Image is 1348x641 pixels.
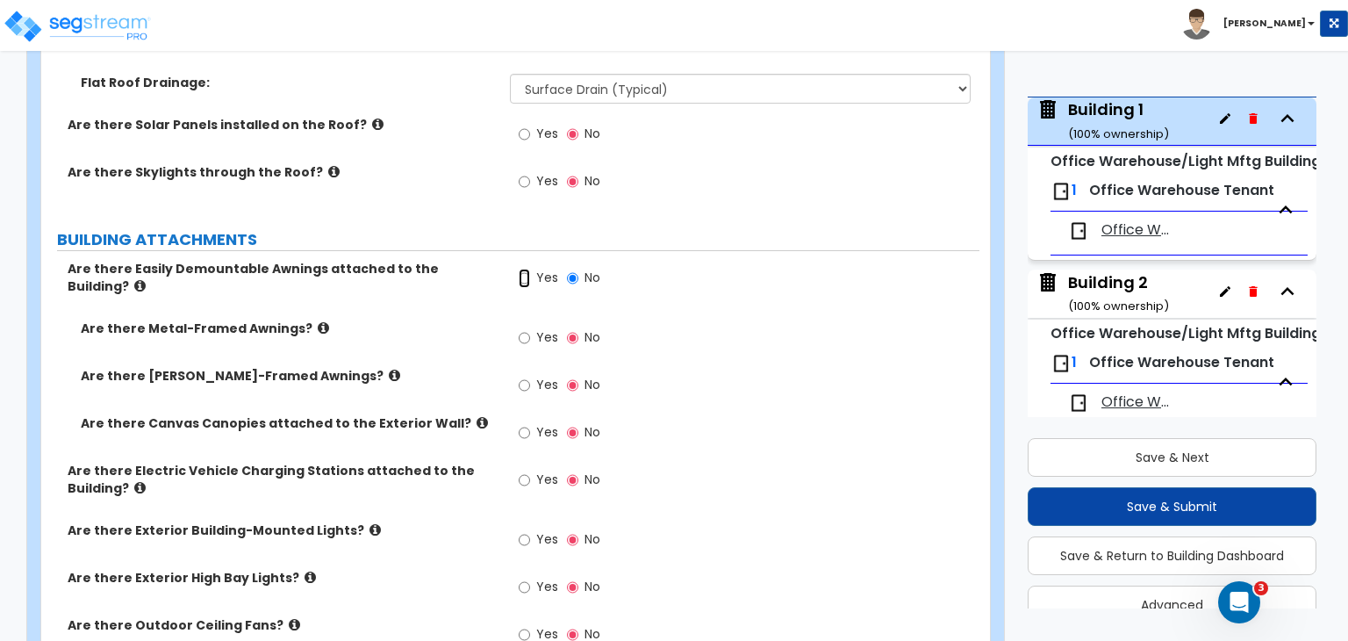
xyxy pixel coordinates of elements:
[477,416,488,429] i: click for more info!
[1068,298,1169,314] small: ( 100 % ownership)
[68,522,497,539] label: Are there Exterior Building-Mounted Lights?
[519,423,530,443] input: Yes
[536,35,558,53] span: Yes
[1050,151,1321,171] small: Office Warehouse/Light Mftg Building
[567,172,578,191] input: No
[328,165,340,178] i: click for more info!
[1072,352,1077,372] span: 1
[519,578,530,597] input: Yes
[567,530,578,550] input: No
[584,423,600,441] span: No
[1223,17,1306,30] b: [PERSON_NAME]
[134,481,146,494] i: click for more info!
[81,74,497,91] label: Flat Roof Drainage:
[567,423,578,443] input: No
[1050,353,1072,374] img: door.png
[68,569,497,587] label: Are there Exterior High Bay Lights?
[1254,581,1268,595] span: 3
[1068,98,1169,143] div: Building 1
[584,172,600,190] span: No
[1089,180,1274,200] span: Office Warehouse Tenant
[68,260,497,295] label: Are there Easily Demountable Awnings attached to the Building?
[536,125,558,142] span: Yes
[68,163,497,181] label: Are there Skylights through the Roof?
[1181,9,1212,40] img: avatar.png
[584,328,600,346] span: No
[369,523,381,537] i: click for more info!
[1068,220,1089,241] img: door.png
[1050,323,1321,343] small: Office Warehouse/Light Mftg Building
[584,471,600,488] span: No
[536,578,558,595] span: Yes
[318,321,329,335] i: click for more info!
[305,571,316,584] i: click for more info!
[536,269,558,286] span: Yes
[3,9,152,44] img: logo_pro_r.png
[584,578,600,595] span: No
[536,328,558,346] span: Yes
[1089,352,1274,372] span: Office Warehouse Tenant
[1028,586,1316,624] button: Advanced
[1218,581,1260,623] iframe: Intercom live chat
[584,376,600,393] span: No
[519,328,530,348] input: Yes
[134,279,146,292] i: click for more info!
[81,367,497,385] label: Are there [PERSON_NAME]-Framed Awnings?
[1036,98,1059,121] img: building.svg
[81,414,497,432] label: Are there Canvas Canopies attached to the Exterior Wall?
[389,369,400,382] i: click for more info!
[519,376,530,395] input: Yes
[536,423,558,441] span: Yes
[289,618,300,631] i: click for more info!
[68,116,497,133] label: Are there Solar Panels installed on the Roof?
[567,376,578,395] input: No
[567,471,578,490] input: No
[536,376,558,393] span: Yes
[1036,271,1169,316] span: Building 2
[1050,181,1072,202] img: door.png
[567,328,578,348] input: No
[519,172,530,191] input: Yes
[567,125,578,144] input: No
[519,125,530,144] input: Yes
[1072,180,1077,200] span: 1
[1101,220,1176,241] span: Office Warehouse Tenant
[584,125,600,142] span: No
[584,269,600,286] span: No
[536,530,558,548] span: Yes
[1028,487,1316,526] button: Save & Submit
[567,269,578,288] input: No
[519,530,530,550] input: Yes
[519,471,530,490] input: Yes
[1028,438,1316,477] button: Save & Next
[1028,537,1316,575] button: Save & Return to Building Dashboard
[536,172,558,190] span: Yes
[81,320,497,337] label: Are there Metal-Framed Awnings?
[519,269,530,288] input: Yes
[372,118,384,131] i: click for more info!
[584,35,600,53] span: No
[567,578,578,597] input: No
[68,616,497,634] label: Are there Outdoor Ceiling Fans?
[584,530,600,548] span: No
[1068,126,1169,142] small: ( 100 % ownership)
[1068,271,1169,316] div: Building 2
[57,228,979,251] label: BUILDING ATTACHMENTS
[1036,271,1059,294] img: building.svg
[1068,393,1089,414] img: door.png
[68,462,497,497] label: Are there Electric Vehicle Charging Stations attached to the Building?
[1036,98,1169,143] span: Building 1
[1101,393,1176,413] span: Office Warehouse Tenant
[536,471,558,488] span: Yes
